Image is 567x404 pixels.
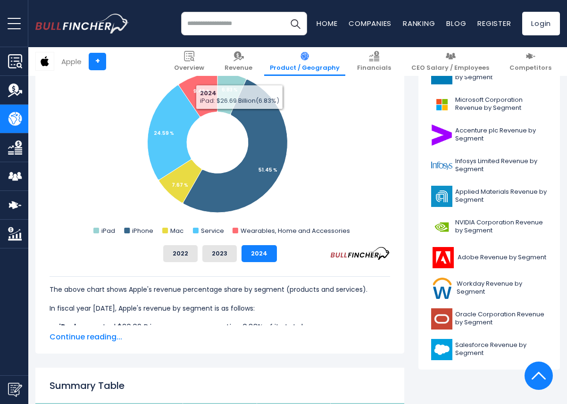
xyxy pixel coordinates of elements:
span: Salesforce Revenue by Segment [455,341,547,357]
span: Competitors [509,64,551,72]
a: Infosys Limited Revenue by Segment [425,153,553,179]
a: Go to homepage [35,14,129,33]
a: NVIDIA Corporation Revenue by Segment [425,214,553,240]
button: 2023 [202,245,237,262]
span: Workday Revenue by Segment [457,280,547,296]
span: Microsoft Corporation Revenue by Segment [455,96,547,112]
span: Applied Materials Revenue by Segment [455,188,547,204]
img: ORCL logo [431,308,452,330]
a: + [89,53,106,70]
span: Revenue [225,64,252,72]
img: ACN logo [431,124,452,146]
span: Infosys Limited Revenue by Segment [455,157,547,173]
tspan: 9.46 % [193,88,210,95]
a: Microsoft Corporation Revenue by Segment [425,91,553,117]
svg: Apple's Revenue Share by Segment [50,49,390,238]
a: Home [317,18,337,28]
img: WDAY logo [431,278,454,299]
span: Product / Geography [270,64,340,72]
a: Adobe Revenue by Segment [425,245,553,271]
p: In fiscal year [DATE], Apple's revenue by segment is as follows: [50,303,390,314]
span: Oracle Corporation Revenue by Segment [455,311,547,327]
img: AMAT logo [431,186,452,207]
text: iPhone [132,226,153,235]
img: CRM logo [431,339,452,360]
a: Workday Revenue by Segment [425,275,553,301]
a: CEO Salary / Employees [406,47,495,76]
span: Adobe Revenue by Segment [458,254,546,262]
a: Register [477,18,511,28]
span: Accenture plc Revenue by Segment [455,127,547,143]
img: INFY logo [431,155,452,176]
span: CEO Salary / Employees [411,64,489,72]
li: generated $26.69 B in revenue, representing 6.83% of its total revenue. [50,322,390,333]
tspan: 51.45 % [258,166,277,173]
img: ADBE logo [431,247,455,268]
button: 2022 [163,245,198,262]
a: Companies [349,18,392,28]
button: 2024 [242,245,277,262]
a: Financials [351,47,397,76]
img: MSFT logo [431,94,452,115]
text: Wearables, Home and Accessories [241,226,350,235]
a: Product / Geography [264,47,345,76]
img: AAPL logo [36,52,54,70]
tspan: 7.67 % [172,181,188,189]
a: Applied Materials Revenue by Segment [425,183,553,209]
text: Service [201,226,224,235]
p: The above chart shows Apple's revenue percentage share by segment (products and services). [50,284,390,295]
a: Competitors [504,47,557,76]
h2: Summary Table [50,379,390,393]
tspan: 24.59 % [154,130,174,137]
a: Oracle Corporation Revenue by Segment [425,306,553,332]
span: Dell Technologies Revenue by Segment [455,66,547,82]
a: Accenture plc Revenue by Segment [425,122,553,148]
text: iPad [101,226,115,235]
a: Ranking [403,18,435,28]
span: NVIDIA Corporation Revenue by Segment [455,219,547,235]
a: Revenue [219,47,258,76]
a: Blog [446,18,466,28]
a: Login [522,12,560,35]
span: Overview [174,64,204,72]
a: Salesforce Revenue by Segment [425,337,553,363]
a: Overview [168,47,210,76]
img: bullfincher logo [35,14,129,33]
tspan: 6.83 % [222,86,238,93]
img: NVDA logo [431,216,452,238]
text: Mac [170,226,183,235]
div: Apple [61,56,82,67]
b: iPad [59,322,76,332]
span: Financials [357,64,391,72]
span: Continue reading... [50,331,390,343]
button: Search [283,12,307,35]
